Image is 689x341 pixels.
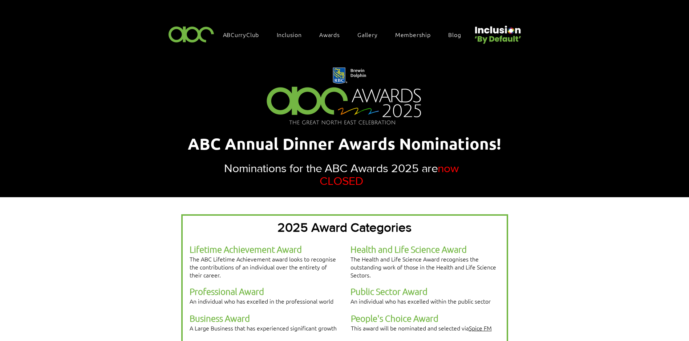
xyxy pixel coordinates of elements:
span: An individual who has excelled within the public sector [350,297,491,305]
span: now CLOSED [320,162,459,187]
span: Public Sector Award [350,286,427,297]
span: Professional Award [190,286,264,297]
span: The Health and Life Science Award recognises the outstanding work of those in the Health and Life... [350,255,496,279]
span: Nominations for the ABC Awards 2025 are [224,162,438,174]
a: Spice FM [469,324,492,332]
a: Blog [445,27,472,42]
span: Business Award [190,313,250,324]
span: Lifetime Achievement Award [190,244,302,255]
img: ABC-Logo-Blank-Background-01-01-2.png [166,23,216,45]
span: An individual who has excelled in the professional world [190,297,333,305]
span: Health and Life Science Award [350,244,467,255]
span: People's Choice Award [351,313,438,324]
span: ABCurryClub [223,31,259,38]
span: 2025 Award Categories [277,220,412,234]
span: This award will be nominated and selected via [351,324,492,332]
span: A Large Business that has experienced significant growth [190,324,337,332]
nav: Site [219,27,472,42]
span: Blog [448,31,461,38]
img: Northern Insights Double Pager Apr 2025.png [257,57,432,136]
span: The ABC Lifetime Achievement award looks to recognise the contributions of an individual over the... [190,255,336,279]
span: Gallery [357,31,378,38]
a: ABCurryClub [219,27,270,42]
span: Awards [319,31,340,38]
span: Membership [395,31,431,38]
span: Inclusion [277,31,302,38]
div: Awards [316,27,351,42]
span: ABC Annual Dinner Awards Nominations! [188,134,501,154]
div: Inclusion [273,27,313,42]
img: Untitled design (22).png [472,20,522,45]
a: Gallery [354,27,389,42]
a: Membership [392,27,442,42]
